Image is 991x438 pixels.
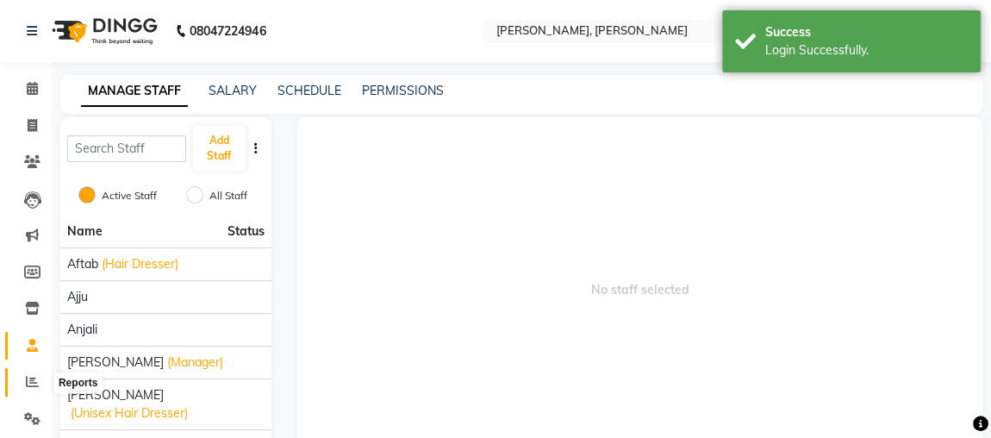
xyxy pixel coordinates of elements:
[67,354,164,372] span: [PERSON_NAME]
[67,223,103,239] span: Name
[67,321,97,339] span: anjali
[167,354,223,372] span: (Manager)
[190,7,265,55] b: 08047224946
[71,404,188,422] span: (Unisex Hair Dresser)
[44,7,162,55] img: logo
[54,373,102,394] div: Reports
[102,188,157,203] label: Active Staff
[67,255,98,273] span: Aftab
[209,188,247,203] label: All Staff
[193,126,246,171] button: Add Staff
[67,386,164,404] span: [PERSON_NAME]
[277,83,341,98] a: SCHEDULE
[765,41,968,59] div: Login Successfully.
[67,135,186,162] input: Search Staff
[81,76,188,107] a: MANAGE STAFF
[765,23,968,41] div: Success
[67,288,88,306] span: ajju
[209,83,257,98] a: SALARY
[227,222,265,241] span: Status
[102,255,178,273] span: (Hair Dresser)
[362,83,444,98] a: PERMISSIONS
